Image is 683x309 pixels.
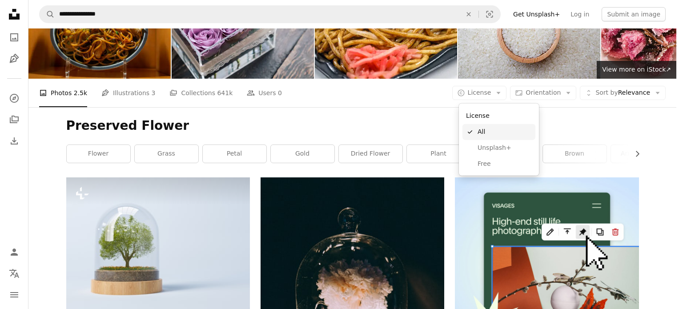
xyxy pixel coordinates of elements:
div: License [462,107,535,124]
span: All [478,128,532,136]
span: License [468,89,491,96]
button: Orientation [510,86,576,100]
span: Free [478,160,532,169]
button: License [452,86,507,100]
span: Unsplash+ [478,144,532,152]
div: License [459,104,539,176]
